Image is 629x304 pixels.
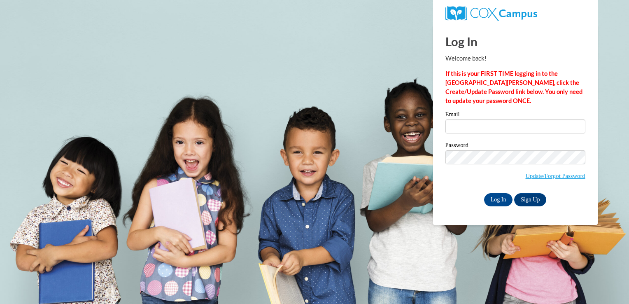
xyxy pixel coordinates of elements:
h1: Log In [445,33,585,50]
label: Email [445,111,585,119]
a: COX Campus [445,9,537,16]
strong: If this is your FIRST TIME logging in to the [GEOGRAPHIC_DATA][PERSON_NAME], click the Create/Upd... [445,70,582,104]
p: Welcome back! [445,54,585,63]
label: Password [445,142,585,150]
a: Update/Forgot Password [526,173,585,179]
a: Sign Up [514,193,546,206]
img: COX Campus [445,6,537,21]
input: Log In [484,193,513,206]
